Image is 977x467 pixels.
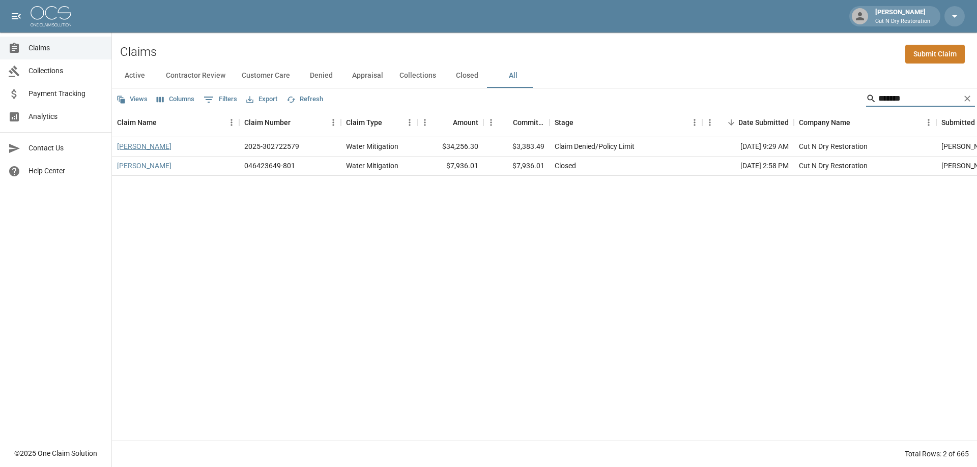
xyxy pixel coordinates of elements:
[6,6,26,26] button: open drawer
[794,108,936,137] div: Company Name
[483,157,550,176] div: $7,936.01
[244,161,295,171] div: 046423649-801
[154,91,197,107] button: Select columns
[244,108,291,137] div: Claim Number
[453,108,478,137] div: Amount
[724,115,738,130] button: Sort
[112,108,239,137] div: Claim Name
[850,115,865,130] button: Sort
[799,108,850,137] div: Company Name
[346,161,398,171] div: Water Mitigation
[799,141,868,151] div: Cut N Dry Restoration
[866,90,975,109] div: Search
[960,91,975,106] button: Clear
[871,7,934,25] div: [PERSON_NAME]
[31,6,71,26] img: ocs-logo-white-transparent.png
[117,161,171,171] a: [PERSON_NAME]
[391,64,444,88] button: Collections
[344,64,391,88] button: Appraisal
[738,108,789,137] div: Date Submitted
[444,64,490,88] button: Closed
[28,43,103,53] span: Claims
[555,141,635,151] div: Claim Denied/Policy Limit
[326,115,341,130] button: Menu
[117,108,157,137] div: Claim Name
[244,91,280,107] button: Export
[28,111,103,122] span: Analytics
[14,448,97,458] div: © 2025 One Claim Solution
[382,115,396,130] button: Sort
[239,108,341,137] div: Claim Number
[28,143,103,153] span: Contact Us
[417,115,433,130] button: Menu
[112,64,158,88] button: Active
[555,161,576,171] div: Closed
[112,64,977,88] div: dynamic tabs
[341,108,417,137] div: Claim Type
[875,17,930,26] p: Cut N Dry Restoration
[120,45,157,59] h2: Claims
[28,166,103,176] span: Help Center
[244,141,299,151] div: 2025-302722579
[117,141,171,151] a: [PERSON_NAME]
[284,91,326,107] button: Refresh
[483,108,550,137] div: Committed Amount
[291,115,305,130] button: Sort
[905,45,965,64] a: Submit Claim
[346,108,382,137] div: Claim Type
[555,108,573,137] div: Stage
[402,115,417,130] button: Menu
[905,449,969,459] div: Total Rows: 2 of 665
[298,64,344,88] button: Denied
[28,88,103,99] span: Payment Tracking
[702,115,717,130] button: Menu
[201,91,240,108] button: Show filters
[921,115,936,130] button: Menu
[573,115,588,130] button: Sort
[417,137,483,157] div: $34,256.30
[234,64,298,88] button: Customer Care
[490,64,536,88] button: All
[513,108,544,137] div: Committed Amount
[702,108,794,137] div: Date Submitted
[28,66,103,76] span: Collections
[157,115,171,130] button: Sort
[417,108,483,137] div: Amount
[439,115,453,130] button: Sort
[499,115,513,130] button: Sort
[158,64,234,88] button: Contractor Review
[799,161,868,171] div: Cut N Dry Restoration
[346,141,398,151] div: Water Mitigation
[224,115,239,130] button: Menu
[417,157,483,176] div: $7,936.01
[702,137,794,157] div: [DATE] 9:29 AM
[687,115,702,130] button: Menu
[702,157,794,176] div: [DATE] 2:58 PM
[550,108,702,137] div: Stage
[483,137,550,157] div: $3,383.49
[483,115,499,130] button: Menu
[114,91,150,107] button: Views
